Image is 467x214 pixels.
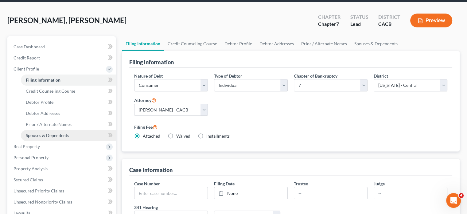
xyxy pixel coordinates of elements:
span: Unsecured Priority Claims [14,188,64,193]
a: None [214,187,287,199]
label: District [374,73,388,79]
a: Spouses & Dependents [351,36,401,51]
span: Debtor Addresses [26,111,60,116]
span: Property Analysis [14,166,48,171]
a: Credit Counseling Course [164,36,221,51]
a: Credit Report [9,52,116,63]
span: Debtor Profile [26,99,53,105]
span: Spouses & Dependents [26,133,69,138]
a: Debtor Addresses [256,36,298,51]
a: Prior / Alternate Names [21,119,116,130]
div: District [378,14,400,21]
span: Prior / Alternate Names [26,122,72,127]
input: Enter case number... [134,187,208,199]
div: Chapter [318,14,341,21]
label: 341 Hearing [131,204,291,211]
span: Client Profile [14,66,39,71]
label: Type of Debtor [214,73,242,79]
span: Secured Claims [14,177,43,182]
a: Debtor Addresses [21,108,116,119]
a: Prior / Alternate Names [298,36,351,51]
span: Credit Report [14,55,40,60]
label: Attorney [134,96,156,104]
a: Debtor Profile [221,36,256,51]
div: CACB [378,21,400,28]
label: Trustee [294,180,308,187]
label: Nature of Debt [134,73,163,79]
label: Filing Fee [134,123,447,131]
label: Filing Date [214,180,235,187]
input: -- [294,187,367,199]
label: Case Number [134,180,160,187]
span: Unsecured Nonpriority Claims [14,199,72,204]
iframe: Intercom live chat [446,193,461,208]
span: Waived [176,133,190,139]
span: Filing Information [26,77,60,83]
span: Credit Counseling Course [26,88,75,94]
a: Case Dashboard [9,41,116,52]
a: Spouses & Dependents [21,130,116,141]
span: 7 [336,21,339,27]
span: Attached [143,133,160,139]
span: Real Property [14,144,40,149]
a: Debtor Profile [21,97,116,108]
label: Chapter of Bankruptcy [294,73,337,79]
span: Installments [206,133,230,139]
label: Judge [374,180,385,187]
div: Status [350,14,368,21]
span: [PERSON_NAME], [PERSON_NAME] [7,16,126,25]
div: Case Information [129,166,173,174]
button: Preview [410,14,452,27]
div: Lead [350,21,368,28]
div: Chapter [318,21,341,28]
a: Property Analysis [9,163,116,174]
a: Unsecured Nonpriority Claims [9,196,116,208]
a: Secured Claims [9,174,116,185]
a: Credit Counseling Course [21,86,116,97]
input: -- [374,187,447,199]
a: Filing Information [21,75,116,86]
span: Case Dashboard [14,44,45,49]
div: Filing Information [129,59,174,66]
span: Personal Property [14,155,49,160]
span: 4 [459,193,464,198]
a: Filing Information [122,36,164,51]
a: Unsecured Priority Claims [9,185,116,196]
